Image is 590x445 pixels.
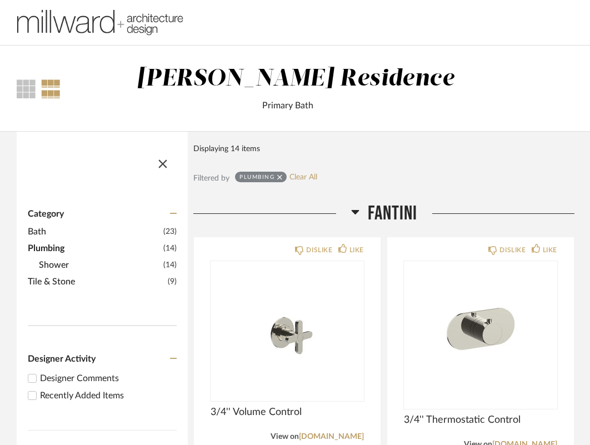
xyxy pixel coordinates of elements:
[543,244,557,256] div: LIKE
[163,226,177,238] span: (23)
[289,173,317,182] a: Clear All
[112,99,463,112] div: Primary Bath
[28,354,96,363] span: Designer Activity
[211,406,364,418] span: 3/4'' Volume Control
[163,242,177,254] span: (14)
[28,225,161,238] span: Bath
[404,414,557,426] span: 3/4'' Thermostatic Control
[163,259,177,271] span: (14)
[39,258,161,272] span: Shower
[349,244,364,256] div: LIKE
[193,172,229,184] div: Filtered by
[17,1,183,45] img: 1c8471d9-0066-44f3-9f8a-5d48d5a8bb4f.png
[40,372,177,385] div: Designer Comments
[168,276,177,288] span: (9)
[271,433,299,441] span: View on
[368,202,417,226] span: Fantini
[28,275,165,288] span: Tile & Stone
[499,244,526,256] div: DISLIKE
[404,261,557,400] img: undefined
[152,151,174,173] button: Close
[28,209,64,219] span: Category
[40,389,177,402] div: Recently Added Items
[137,67,454,91] div: [PERSON_NAME] Residence
[306,244,332,256] div: DISLIKE
[299,433,364,441] a: [DOMAIN_NAME]
[28,242,161,255] span: Plumbing
[404,261,557,400] div: 0
[193,143,569,155] div: Displaying 14 items
[211,261,364,400] img: undefined
[239,173,274,181] div: Plumbing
